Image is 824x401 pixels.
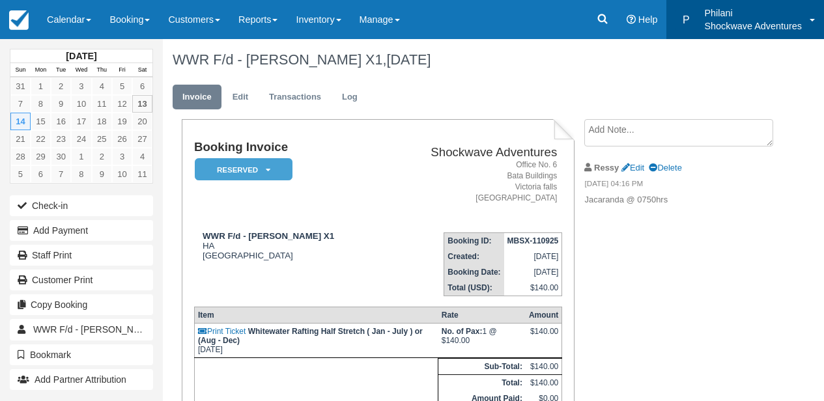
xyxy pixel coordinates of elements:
span: WWR F/d - [PERSON_NAME] X1 [33,324,169,335]
a: 13 [132,95,152,113]
th: Booking ID: [444,233,504,249]
a: Staff Print [10,245,153,266]
td: $140.00 [504,280,562,296]
a: 7 [51,165,71,183]
a: 24 [71,130,91,148]
th: Rate [438,307,526,324]
td: [DATE] [504,264,562,280]
a: 21 [10,130,31,148]
a: 1 [31,77,51,95]
a: Customer Print [10,270,153,290]
a: 3 [112,148,132,165]
th: Total: [438,375,526,391]
a: 26 [112,130,132,148]
h1: WWR F/d - [PERSON_NAME] X1, [173,52,771,68]
a: 8 [31,95,51,113]
a: 4 [132,148,152,165]
h1: Booking Invoice [194,141,380,154]
em: [DATE] 04:16 PM [584,178,771,193]
strong: Ressy [594,163,619,173]
th: Sat [132,63,152,77]
p: Philani [704,7,802,20]
a: 9 [92,165,112,183]
a: 2 [51,77,71,95]
a: 8 [71,165,91,183]
span: [DATE] [387,51,431,68]
a: 6 [31,165,51,183]
p: Jacaranda @ 0750hrs [584,194,771,206]
em: Reserved [195,158,292,181]
strong: WWR F/d - [PERSON_NAME] X1 [203,231,334,241]
th: Total (USD): [444,280,504,296]
th: Amount [526,307,562,324]
a: 20 [132,113,152,130]
p: Shockwave Adventures [704,20,802,33]
a: 7 [10,95,31,113]
img: checkfront-main-nav-mini-logo.png [9,10,29,30]
th: Item [194,307,438,324]
a: Edit [621,163,644,173]
strong: MBSX-110925 [507,236,559,245]
strong: [DATE] [66,51,96,61]
a: 30 [51,148,71,165]
a: 23 [51,130,71,148]
div: HA [GEOGRAPHIC_DATA] [194,231,380,260]
a: Edit [223,85,258,110]
a: 4 [92,77,112,95]
th: Thu [92,63,112,77]
a: 15 [31,113,51,130]
a: 2 [92,148,112,165]
strong: No. of Pax [442,327,483,336]
a: 5 [10,165,31,183]
strong: Whitewater Rafting Half Stretch ( Jan - July ) or (Aug - Dec) [198,327,423,345]
a: 19 [112,113,132,130]
a: 28 [10,148,31,165]
th: Sub-Total: [438,359,526,375]
a: Log [332,85,367,110]
a: WWR F/d - [PERSON_NAME] X1 [10,319,153,340]
a: 31 [10,77,31,95]
a: 27 [132,130,152,148]
a: 29 [31,148,51,165]
a: 16 [51,113,71,130]
a: Print Ticket [198,327,246,336]
th: Sun [10,63,31,77]
a: 11 [92,95,112,113]
th: Created: [444,249,504,264]
th: Booking Date: [444,264,504,280]
a: 18 [92,113,112,130]
a: 6 [132,77,152,95]
div: P [675,10,696,31]
td: $140.00 [526,359,562,375]
td: $140.00 [526,375,562,391]
a: 10 [112,165,132,183]
a: 10 [71,95,91,113]
th: Mon [31,63,51,77]
i: Help [627,15,636,24]
td: [DATE] [194,324,438,358]
a: Invoice [173,85,221,110]
a: 25 [92,130,112,148]
th: Tue [51,63,71,77]
th: Fri [112,63,132,77]
span: Help [638,14,658,25]
button: Add Payment [10,220,153,241]
div: $140.00 [529,327,558,346]
a: 5 [112,77,132,95]
address: Office No. 6 Bata Buildings Victoria falls [GEOGRAPHIC_DATA] [386,159,557,204]
a: 17 [71,113,91,130]
a: Delete [649,163,681,173]
a: Transactions [259,85,331,110]
a: 22 [31,130,51,148]
th: Wed [71,63,91,77]
a: 1 [71,148,91,165]
a: 12 [112,95,132,113]
button: Bookmark [10,344,153,365]
a: 9 [51,95,71,113]
button: Check-in [10,195,153,216]
button: Add Partner Attribution [10,369,153,390]
h2: Shockwave Adventures [386,146,557,159]
a: 11 [132,165,152,183]
td: 1 @ $140.00 [438,324,526,358]
a: 3 [71,77,91,95]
